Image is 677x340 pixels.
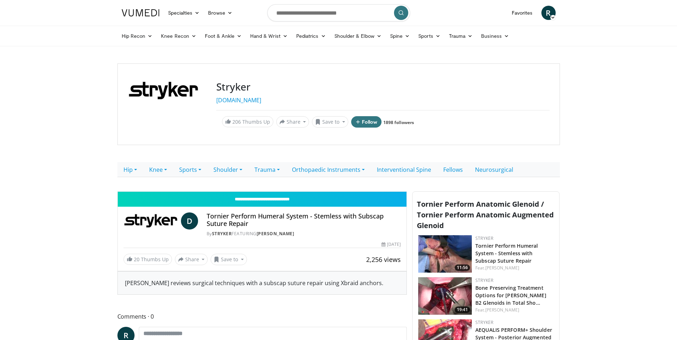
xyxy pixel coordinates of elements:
[455,264,470,271] span: 11:56
[157,29,201,43] a: Knee Recon
[117,29,157,43] a: Hip Recon
[117,312,407,321] span: Comments 0
[216,81,550,93] h3: Stryker
[475,277,493,283] a: Stryker
[351,116,382,128] button: Follow
[117,162,143,177] a: Hip
[475,319,493,325] a: Stryker
[330,29,386,43] a: Shoulder & Elbow
[123,254,172,265] a: 20 Thumbs Up
[414,29,445,43] a: Sports
[312,116,348,128] button: Save to
[207,212,401,228] h4: Tornier Perform Humeral System - Stemless with Subscap Suture Repair
[507,6,537,20] a: Favorites
[417,199,554,230] span: Tornier Perform Anatomic Glenoid / Tornier Perform Anatomic Augmented Glenoid
[222,116,273,127] a: 206 Thumbs Up
[386,29,414,43] a: Spine
[418,235,472,273] a: 11:56
[201,29,246,43] a: Foot & Ankle
[246,29,292,43] a: Hand & Wrist
[122,9,160,16] img: VuMedi Logo
[418,277,472,315] img: f9644b3d-1d0d-4830-a089-b8384cc45ae2.150x105_q85_crop-smart_upscale.jpg
[216,96,261,104] a: [DOMAIN_NAME]
[366,255,401,264] span: 2,256 views
[143,162,173,177] a: Knee
[475,307,554,313] div: Feat.
[204,6,237,20] a: Browse
[212,231,232,237] a: Stryker
[118,272,407,294] div: [PERSON_NAME] reviews surgical techniques with a subscap suture repair using Xbraid anchors.
[469,162,519,177] a: Neurosurgical
[164,6,204,20] a: Specialties
[292,29,330,43] a: Pediatrics
[437,162,469,177] a: Fellows
[173,162,207,177] a: Sports
[485,307,519,313] a: [PERSON_NAME]
[181,212,198,230] a: D
[445,29,477,43] a: Trauma
[123,212,178,230] img: Stryker
[475,235,493,241] a: Stryker
[207,231,401,237] div: By FEATURING
[455,306,470,313] span: 19:41
[371,162,437,177] a: Interventional Spine
[267,4,410,21] input: Search topics, interventions
[257,231,294,237] a: [PERSON_NAME]
[485,265,519,271] a: [PERSON_NAME]
[286,162,371,177] a: Orthopaedic Instruments
[248,162,286,177] a: Trauma
[211,254,247,265] button: Save to
[175,254,208,265] button: Share
[541,6,556,20] a: R
[276,116,309,128] button: Share
[134,256,140,263] span: 20
[383,119,414,125] a: 1898 followers
[475,284,546,306] a: Bone Preserving Treatment Options for [PERSON_NAME] B2 Glenoids in Total Sho…
[477,29,513,43] a: Business
[475,242,538,264] a: Tornier Perform Humeral System - Stemless with Subscap Suture Repair
[418,277,472,315] a: 19:41
[382,241,401,248] div: [DATE]
[232,118,241,125] span: 206
[418,235,472,273] img: bbfc8d93-d0bb-41cd-876f-493f891c976a.150x105_q85_crop-smart_upscale.jpg
[475,265,554,271] div: Feat.
[207,162,248,177] a: Shoulder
